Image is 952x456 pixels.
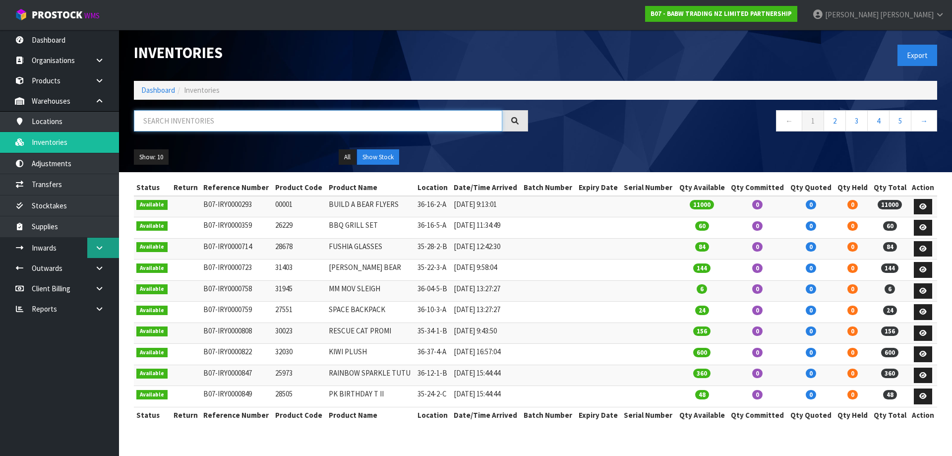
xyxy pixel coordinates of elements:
[451,365,521,386] td: [DATE] 15:44:44
[201,217,273,239] td: B07-IRY0000359
[834,407,871,423] th: Qty Held
[693,326,711,336] span: 156
[451,180,521,195] th: Date/Time Arrived
[451,386,521,407] td: [DATE] 15:44:44
[201,280,273,302] td: B07-IRY0000758
[451,344,521,365] td: [DATE] 16:57:04
[693,369,711,378] span: 360
[32,8,82,21] span: ProStock
[326,386,415,407] td: PK BIRTHDAY T II
[201,407,273,423] th: Reference Number
[134,180,171,195] th: Status
[752,326,763,336] span: 0
[806,263,816,273] span: 0
[201,260,273,281] td: B07-IRY0000723
[184,85,220,95] span: Inventories
[201,302,273,323] td: B07-IRY0000759
[134,407,171,423] th: Status
[883,242,897,252] span: 84
[693,263,711,273] span: 144
[880,10,934,19] span: [PERSON_NAME]
[326,217,415,239] td: BBQ GRILL SET
[136,390,168,400] span: Available
[806,200,816,209] span: 0
[871,180,909,195] th: Qty Total
[326,365,415,386] td: RAINBOW SPARKLE TUTU
[806,348,816,357] span: 0
[134,45,528,61] h1: Inventories
[847,221,858,231] span: 0
[171,407,200,423] th: Return
[881,348,898,357] span: 600
[136,369,168,379] span: Available
[201,344,273,365] td: B07-IRY0000822
[415,217,451,239] td: 36-16-5-A
[806,284,816,294] span: 0
[806,306,816,315] span: 0
[847,390,858,399] span: 0
[847,263,858,273] span: 0
[84,11,100,20] small: WMS
[752,390,763,399] span: 0
[451,323,521,344] td: [DATE] 9:43:50
[871,407,909,423] th: Qty Total
[273,280,326,302] td: 31945
[326,407,415,423] th: Product Name
[326,238,415,260] td: FUSHIA GLASSES
[576,407,621,423] th: Expiry Date
[881,263,898,273] span: 144
[909,407,937,423] th: Action
[695,221,709,231] span: 60
[201,323,273,344] td: B07-IRY0000808
[273,260,326,281] td: 31403
[326,302,415,323] td: SPACE BACKPACK
[273,344,326,365] td: 32030
[676,180,727,195] th: Qty Available
[752,369,763,378] span: 0
[693,348,711,357] span: 600
[326,196,415,217] td: BUILD A BEAR FLYERS
[847,284,858,294] span: 0
[136,326,168,336] span: Available
[273,217,326,239] td: 26229
[134,110,502,131] input: Search inventories
[171,180,200,195] th: Return
[845,110,868,131] a: 3
[824,110,846,131] a: 2
[201,238,273,260] td: B07-IRY0000714
[834,180,871,195] th: Qty Held
[451,238,521,260] td: [DATE] 12:42:30
[415,180,451,195] th: Location
[621,180,676,195] th: Serial Number
[415,280,451,302] td: 36-04-5-B
[451,280,521,302] td: [DATE] 13:27:27
[201,180,273,195] th: Reference Number
[273,302,326,323] td: 27551
[806,390,816,399] span: 0
[881,369,898,378] span: 360
[752,200,763,209] span: 0
[690,200,714,209] span: 11000
[451,196,521,217] td: [DATE] 9:13:01
[752,221,763,231] span: 0
[867,110,890,131] a: 4
[415,344,451,365] td: 36-37-4-A
[695,306,709,315] span: 24
[883,221,897,231] span: 60
[273,238,326,260] td: 28678
[273,365,326,386] td: 25973
[651,9,792,18] strong: B07 - BABW TRADING NZ LIMITED PARTNERSHIP
[909,180,937,195] th: Action
[897,45,937,66] button: Export
[695,390,709,399] span: 48
[847,326,858,336] span: 0
[847,200,858,209] span: 0
[776,110,802,131] a: ←
[451,302,521,323] td: [DATE] 13:27:27
[273,323,326,344] td: 30023
[273,407,326,423] th: Product Code
[273,386,326,407] td: 28505
[621,407,676,423] th: Serial Number
[136,200,168,210] span: Available
[136,348,168,358] span: Available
